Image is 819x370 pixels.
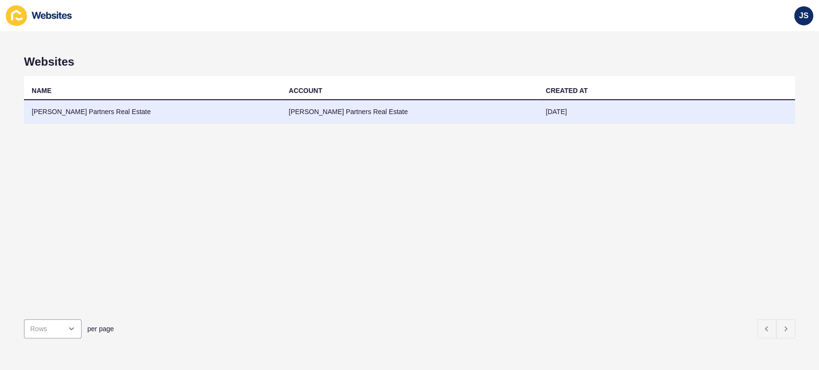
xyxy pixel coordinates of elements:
span: JS [799,11,808,21]
div: NAME [32,86,51,95]
div: CREATED AT [546,86,588,95]
td: [PERSON_NAME] Partners Real Estate [281,100,538,124]
span: per page [87,324,114,334]
h1: Websites [24,55,795,69]
td: [DATE] [538,100,795,124]
td: [PERSON_NAME] Partners Real Estate [24,100,281,124]
div: ACCOUNT [289,86,322,95]
div: open menu [24,319,82,338]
